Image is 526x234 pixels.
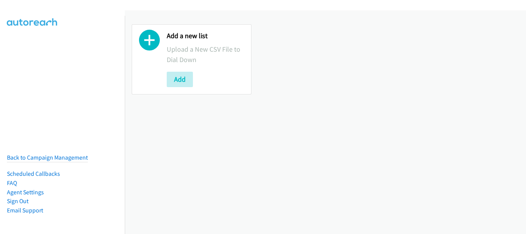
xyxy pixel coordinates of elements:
[7,170,60,177] a: Scheduled Callbacks
[167,44,244,65] p: Upload a New CSV File to Dial Down
[7,207,43,214] a: Email Support
[167,72,193,87] button: Add
[167,32,244,40] h2: Add a new list
[7,189,44,196] a: Agent Settings
[7,154,88,161] a: Back to Campaign Management
[7,197,28,205] a: Sign Out
[7,179,17,187] a: FAQ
